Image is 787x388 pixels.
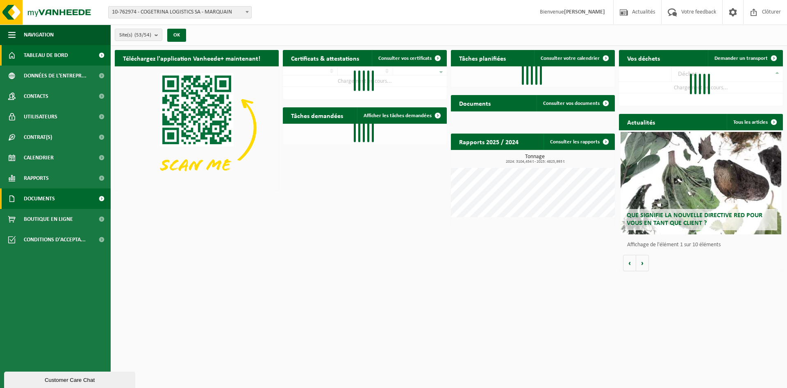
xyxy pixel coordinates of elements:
a: Demander un transport [708,50,782,66]
span: Contacts [24,86,48,107]
span: Calendrier [24,147,54,168]
count: (53/54) [134,32,151,38]
span: Consulter votre calendrier [541,56,600,61]
span: Site(s) [119,29,151,41]
span: Utilisateurs [24,107,57,127]
span: Consulter vos documents [543,101,600,106]
span: Que signifie la nouvelle directive RED pour vous en tant que client ? [627,212,762,227]
span: Contrat(s) [24,127,52,147]
a: Consulter vos certificats [372,50,446,66]
span: Boutique en ligne [24,209,73,229]
h2: Tâches planifiées [451,50,514,66]
button: OK [167,29,186,42]
strong: [PERSON_NAME] [564,9,605,15]
span: Documents [24,188,55,209]
h3: Tonnage [455,154,615,164]
span: Navigation [24,25,54,45]
img: Download de VHEPlus App [115,66,279,189]
span: Conditions d'accepta... [24,229,86,250]
span: 10-762974 - COGETRINA LOGISTICS SA - MARQUAIN [108,6,252,18]
span: 10-762974 - COGETRINA LOGISTICS SA - MARQUAIN [109,7,251,18]
h2: Documents [451,95,499,111]
a: Consulter les rapports [544,134,614,150]
button: Site(s)(53/54) [115,29,162,41]
h2: Actualités [619,114,663,130]
h2: Vos déchets [619,50,668,66]
a: Consulter vos documents [537,95,614,111]
span: Rapports [24,168,49,188]
a: Consulter votre calendrier [534,50,614,66]
p: Affichage de l'élément 1 sur 10 éléments [627,242,779,248]
span: Tableau de bord [24,45,68,66]
span: 2024: 3104,454 t - 2025: 4825,993 t [455,160,615,164]
a: Que signifie la nouvelle directive RED pour vous en tant que client ? [621,132,781,234]
a: Afficher les tâches demandées [357,107,446,124]
h2: Tâches demandées [283,107,351,123]
h2: Certificats & attestations [283,50,367,66]
button: Vorige [623,255,636,271]
h2: Rapports 2025 / 2024 [451,134,527,150]
span: Afficher les tâches demandées [364,113,432,118]
span: Consulter vos certificats [378,56,432,61]
button: Volgende [636,255,649,271]
iframe: chat widget [4,370,137,388]
h2: Téléchargez l'application Vanheede+ maintenant! [115,50,268,66]
span: Demander un transport [714,56,768,61]
a: Tous les articles [727,114,782,130]
span: Données de l'entrepr... [24,66,86,86]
